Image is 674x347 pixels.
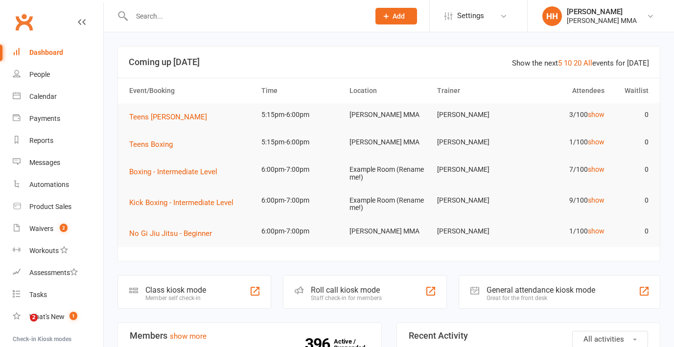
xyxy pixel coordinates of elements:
[129,197,240,208] button: Kick Boxing - Intermediate Level
[29,93,57,100] div: Calendar
[257,131,345,154] td: 5:15pm-6:00pm
[29,203,71,210] div: Product Sales
[433,158,521,181] td: [PERSON_NAME]
[257,78,345,103] th: Time
[29,247,59,254] div: Workouts
[512,57,649,69] div: Show the next events for [DATE]
[409,331,649,341] h3: Recent Activity
[257,158,345,181] td: 6:00pm-7:00pm
[10,314,33,337] iframe: Intercom live chat
[609,103,653,126] td: 0
[375,8,417,24] button: Add
[393,12,405,20] span: Add
[588,138,604,146] a: show
[521,189,609,212] td: 9/100
[29,48,63,56] div: Dashboard
[29,269,78,277] div: Assessments
[257,189,345,212] td: 6:00pm-7:00pm
[13,218,103,240] a: Waivers 2
[567,16,637,25] div: [PERSON_NAME] MMA
[129,228,219,239] button: No Gi Jiu Jitsu - Beginner
[433,189,521,212] td: [PERSON_NAME]
[70,312,77,320] span: 1
[588,111,604,118] a: show
[257,220,345,243] td: 6:00pm-7:00pm
[558,59,562,68] a: 5
[521,220,609,243] td: 1/100
[30,314,38,322] span: 2
[129,9,363,23] input: Search...
[29,137,53,144] div: Reports
[567,7,637,16] div: [PERSON_NAME]
[13,42,103,64] a: Dashboard
[13,152,103,174] a: Messages
[129,198,233,207] span: Kick Boxing - Intermediate Level
[609,131,653,154] td: 0
[521,158,609,181] td: 7/100
[609,189,653,212] td: 0
[13,108,103,130] a: Payments
[13,130,103,152] a: Reports
[129,167,217,176] span: Boxing - Intermediate Level
[583,59,592,68] a: All
[29,159,60,166] div: Messages
[583,335,624,344] span: All activities
[521,78,609,103] th: Attendees
[487,285,595,295] div: General attendance kiosk mode
[29,181,69,188] div: Automations
[588,196,604,204] a: show
[457,5,484,27] span: Settings
[29,115,60,122] div: Payments
[574,59,581,68] a: 20
[13,196,103,218] a: Product Sales
[29,70,50,78] div: People
[345,131,433,154] td: [PERSON_NAME] MMA
[345,158,433,189] td: Example Room (Rename me!)
[129,57,649,67] h3: Coming up [DATE]
[345,103,433,126] td: [PERSON_NAME] MMA
[542,6,562,26] div: HH
[13,174,103,196] a: Automations
[564,59,572,68] a: 10
[487,295,595,301] div: Great for the front desk
[13,306,103,328] a: What's New1
[129,166,224,178] button: Boxing - Intermediate Level
[433,103,521,126] td: [PERSON_NAME]
[345,78,433,103] th: Location
[13,262,103,284] a: Assessments
[170,332,207,341] a: show more
[13,64,103,86] a: People
[129,113,207,121] span: Teens [PERSON_NAME]
[345,189,433,220] td: Example Room (Rename me!)
[129,111,214,123] button: Teens [PERSON_NAME]
[29,313,65,321] div: What's New
[12,10,36,34] a: Clubworx
[13,284,103,306] a: Tasks
[433,78,521,103] th: Trainer
[588,227,604,235] a: show
[609,220,653,243] td: 0
[345,220,433,243] td: [PERSON_NAME] MMA
[609,158,653,181] td: 0
[13,240,103,262] a: Workouts
[125,78,257,103] th: Event/Booking
[311,295,382,301] div: Staff check-in for members
[588,165,604,173] a: show
[257,103,345,126] td: 5:15pm-6:00pm
[311,285,382,295] div: Roll call kiosk mode
[433,220,521,243] td: [PERSON_NAME]
[129,229,212,238] span: No Gi Jiu Jitsu - Beginner
[29,225,53,232] div: Waivers
[129,139,180,150] button: Teens Boxing
[130,331,370,341] h3: Members
[129,140,173,149] span: Teens Boxing
[29,291,47,299] div: Tasks
[609,78,653,103] th: Waitlist
[433,131,521,154] td: [PERSON_NAME]
[521,103,609,126] td: 3/100
[60,224,68,232] span: 2
[145,285,206,295] div: Class kiosk mode
[13,86,103,108] a: Calendar
[521,131,609,154] td: 1/100
[145,295,206,301] div: Member self check-in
